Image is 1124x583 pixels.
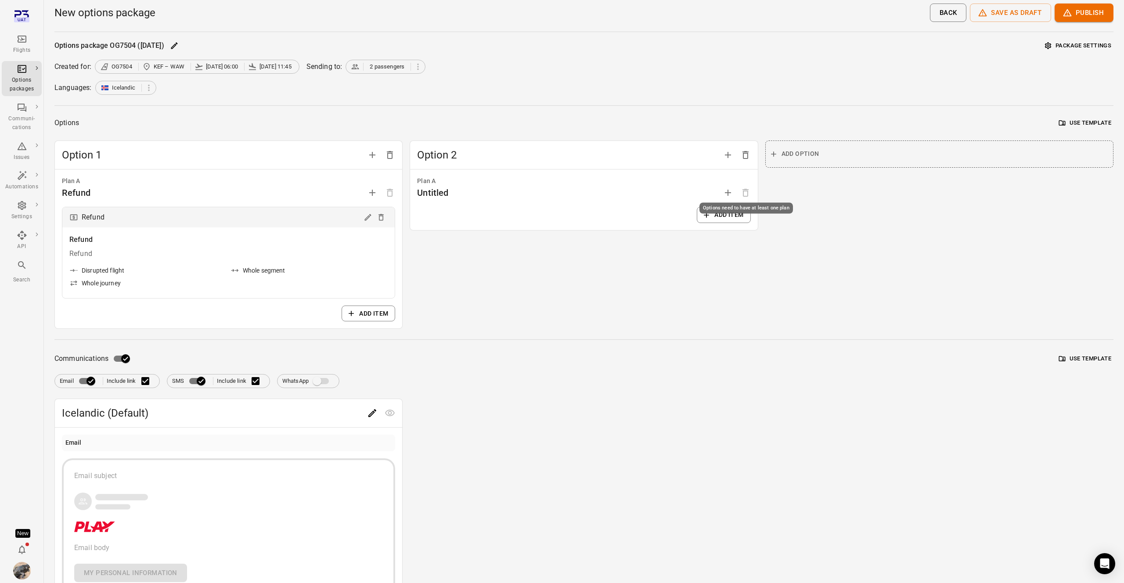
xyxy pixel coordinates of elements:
div: Created for: [54,61,91,72]
span: Communications [54,353,108,365]
label: Include link [107,372,155,390]
div: API [5,242,38,251]
button: Add plan [364,184,381,202]
button: Use template [1057,116,1113,130]
span: Options need to have at least one plan [737,188,754,197]
h1: New options package [54,6,155,20]
span: Delete option [737,150,754,158]
div: Disrupted flight [82,266,124,275]
a: Issues [2,138,42,165]
button: Package settings [1043,39,1113,53]
button: Publish [1055,4,1113,22]
a: Flights [2,31,42,58]
div: Refund [82,211,104,223]
div: 2 passengers [346,60,425,74]
button: Add option [719,146,737,164]
a: Settings [2,198,42,224]
span: Add option [364,150,381,158]
button: Add option [765,140,1113,168]
div: Email body [74,543,383,553]
div: Untitled [417,186,448,200]
button: Search [2,257,42,287]
span: Edit [364,408,381,417]
button: Edit [364,404,381,422]
button: Daníel Benediktsson [10,558,34,583]
img: images [13,562,31,579]
div: Options package OG7504 ([DATE]) [54,40,164,51]
div: Refund [69,234,388,245]
div: Sending to: [306,61,342,72]
span: Icelandic [112,83,135,92]
div: Plan A [417,176,750,186]
span: 2 passengers [370,62,404,71]
span: KEF – WAW [154,62,184,71]
div: Icelandic [95,81,156,95]
div: Languages: [54,83,92,93]
button: Edit [361,211,375,224]
div: Email subject [74,471,383,481]
button: Add option [364,146,381,164]
button: Use template [1057,352,1113,366]
div: Tooltip anchor [15,529,30,538]
div: Whole journey [82,279,121,288]
span: Delete option [381,150,399,158]
button: Add item [697,207,750,223]
span: Icelandic (Default) [62,406,364,420]
button: Delete [375,211,388,224]
button: Delete option [381,146,399,164]
div: Refund [69,248,388,259]
button: Save as draft [970,4,1051,22]
a: Communi-cations [2,100,42,135]
button: Back [930,4,967,22]
a: Automations [2,168,42,194]
img: Company logo [74,522,115,532]
div: Settings [5,212,38,221]
a: Options packages [2,61,42,96]
span: Add plan [364,188,381,197]
span: Preview [381,408,399,417]
div: Refund [62,186,90,200]
button: Edit [168,39,181,52]
span: Option 1 [62,148,364,162]
div: Automations [5,183,38,191]
label: SMS [172,373,209,389]
span: Add option [782,148,819,159]
div: Email [65,438,82,448]
span: [DATE] 06:00 [206,62,238,71]
div: Issues [5,153,38,162]
label: Email [60,373,99,389]
div: Options need to have at least one plan [699,203,793,214]
div: Options packages [5,76,38,94]
div: Whole segment [243,266,285,275]
div: Open Intercom Messenger [1094,553,1115,574]
span: OG7504 [112,62,132,71]
div: Plan A [62,176,395,186]
span: Option 2 [417,148,719,162]
span: Add plan [719,188,737,197]
button: Delete option [737,146,754,164]
div: Communi-cations [5,115,38,132]
span: [DATE] 11:45 [259,62,292,71]
label: WhatsApp integration not set up. Contact Plan3 to enable this feature [282,373,334,389]
span: Options need to have at least one plan [381,188,399,197]
div: Search [5,276,38,284]
button: Add item [342,306,395,322]
a: API [2,227,42,254]
button: Notifications [13,541,31,558]
div: Flights [5,46,38,55]
button: Add plan [719,184,737,202]
span: Add option [719,150,737,158]
div: Options [54,117,79,129]
label: Include link [217,372,265,390]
